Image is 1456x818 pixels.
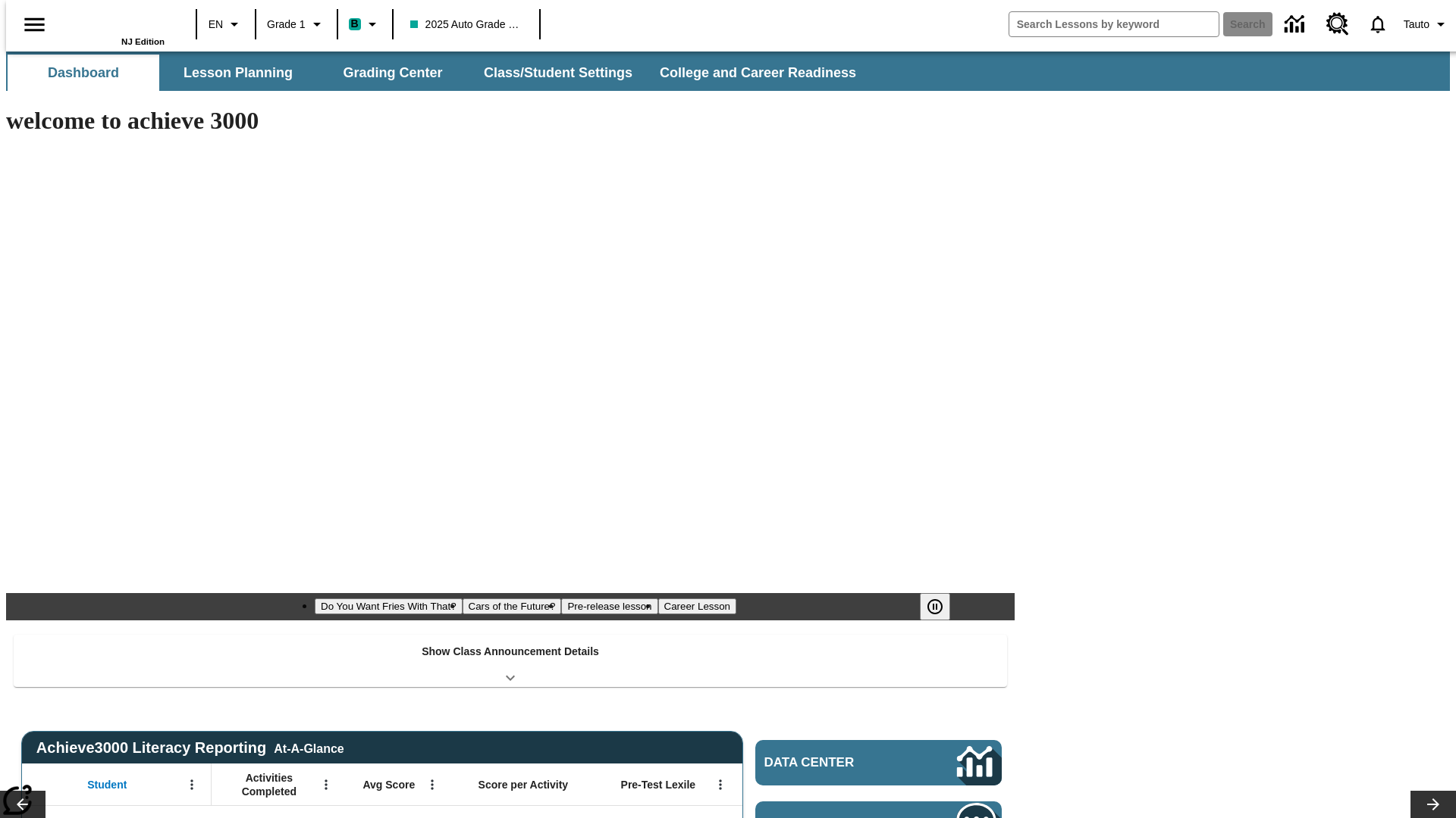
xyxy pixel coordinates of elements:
[274,739,344,756] div: At-A-Glance
[920,593,950,620] button: Pause
[14,635,1007,687] div: Show Class Announcement Details
[1398,11,1456,38] button: Profile/Settings
[764,755,906,770] span: Data Center
[317,55,469,91] button: Grading Center
[463,598,562,614] button: Slide 2 Cars of the Future?
[472,55,645,91] button: Class/Student Settings
[561,598,657,614] button: Slide 3 Pre-release lesson
[6,107,1015,135] h1: welcome to achieve 3000
[162,55,314,91] button: Lesson Planning
[351,14,359,33] span: B
[920,593,965,620] div: Pause
[66,5,165,46] div: Home
[1410,791,1456,818] button: Lesson carousel, Next
[6,52,1450,91] div: SubNavbar
[87,778,127,791] span: Student
[709,773,732,796] button: Open Menu
[621,778,696,791] span: Pre-Test Lexile
[219,771,319,798] span: Activities Completed
[479,778,569,791] span: Score per Activity
[1009,12,1219,36] input: search field
[180,773,203,796] button: Open Menu
[421,773,444,796] button: Open Menu
[209,17,223,33] span: EN
[1404,17,1429,33] span: Tauto
[1317,4,1358,45] a: Resource Center, Will open in new tab
[261,11,332,38] button: Grade: Grade 1, Select a grade
[648,55,868,91] button: College and Career Readiness
[1358,5,1398,44] a: Notifications
[12,2,57,47] button: Open side menu
[755,740,1002,785] a: Data Center
[66,7,165,37] a: Home
[121,37,165,46] span: NJ Edition
[36,739,344,757] span: Achieve3000 Literacy Reporting
[6,55,870,91] div: SubNavbar
[315,773,337,796] button: Open Menu
[422,644,599,660] p: Show Class Announcement Details
[658,598,736,614] button: Slide 4 Career Lesson
[410,17,522,33] span: 2025 Auto Grade 1 A
[202,11,250,38] button: Language: EN, Select a language
[343,11,388,38] button: Boost Class color is teal. Change class color
[8,55,159,91] button: Dashboard
[267,17,306,33] span: Grade 1
[1276,4,1317,45] a: Data Center
[315,598,463,614] button: Slide 1 Do You Want Fries With That?
[362,778,415,791] span: Avg Score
